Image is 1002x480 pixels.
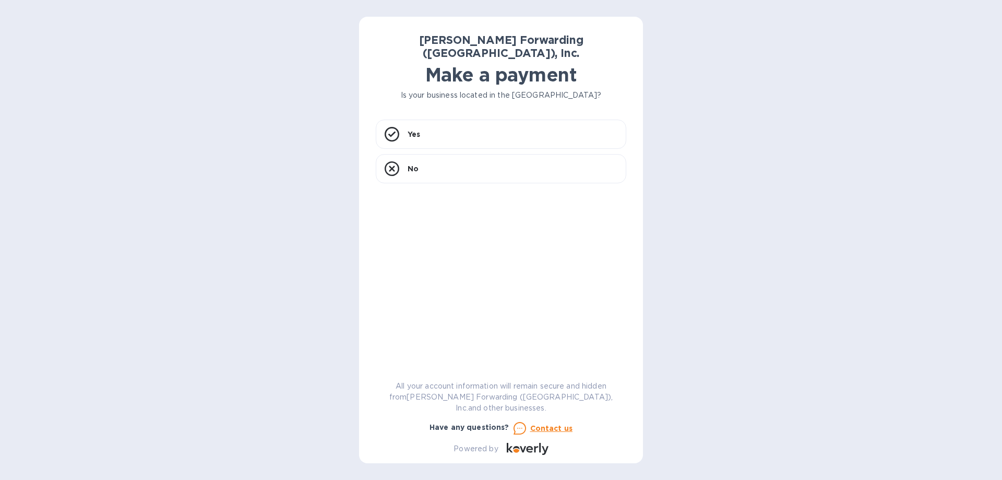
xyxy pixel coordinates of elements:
b: [PERSON_NAME] Forwarding ([GEOGRAPHIC_DATA]), Inc. [419,33,583,60]
b: Have any questions? [430,423,509,431]
p: No [408,163,419,174]
p: Powered by [454,443,498,454]
p: All your account information will remain secure and hidden from [PERSON_NAME] Forwarding ([GEOGRA... [376,381,626,414]
p: Yes [408,129,420,139]
h1: Make a payment [376,64,626,86]
p: Is your business located in the [GEOGRAPHIC_DATA]? [376,90,626,101]
u: Contact us [530,424,573,432]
